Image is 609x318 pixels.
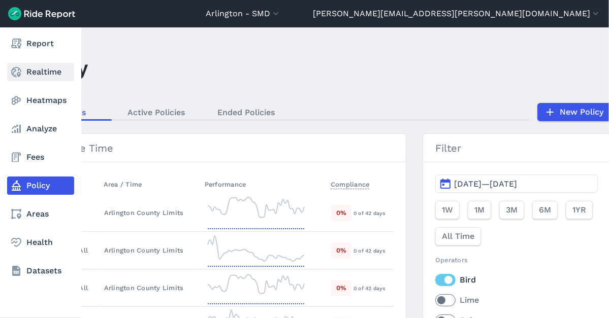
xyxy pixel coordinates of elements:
span: 1YR [572,204,586,216]
a: Areas [7,205,74,223]
span: 6M [539,204,551,216]
label: Lime [435,294,597,306]
img: Ride Report [8,7,75,20]
div: 0 % [331,280,351,296]
a: Analyze [7,120,74,138]
h3: Max Idle Time [32,134,406,162]
a: Health [7,233,74,252]
h1: Policy [31,54,88,82]
button: Arlington - SMD [206,8,281,20]
button: All Time [435,227,481,245]
div: Arlington County Limits [104,245,196,255]
div: 0 % [331,205,351,221]
div: Arlington County Limits [104,283,196,293]
div: 0 of 42 days [354,208,393,218]
div: 0 % [331,242,351,258]
span: Operators [435,256,468,264]
div: 0 of 42 days [354,246,393,255]
button: 1W [435,201,460,219]
a: Ended Policies [202,104,292,120]
span: 3M [506,204,518,216]
button: 1YR [566,201,593,219]
a: Report [7,34,74,53]
span: 1W [442,204,453,216]
a: Realtime [7,63,74,81]
button: 3M [499,201,524,219]
label: Bird [435,274,597,286]
a: Heatmaps [7,91,74,110]
span: 1M [474,204,485,216]
button: [DATE]—[DATE] [435,174,597,193]
div: 0 of 42 days [354,284,393,293]
button: 6M [532,201,558,219]
button: [PERSON_NAME][EMAIL_ADDRESS][PERSON_NAME][DOMAIN_NAME] [313,8,601,20]
a: Active Policies [112,104,202,120]
div: Arlington County Limits [104,208,196,218]
th: Performance [201,174,327,194]
span: All Time [442,230,474,242]
button: 1M [468,201,491,219]
a: Policy [7,176,74,195]
a: Fees [7,148,74,166]
a: Datasets [7,262,74,280]
span: [DATE]—[DATE] [454,179,517,189]
span: Compliance [331,178,370,189]
th: Area / Time [100,174,201,194]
